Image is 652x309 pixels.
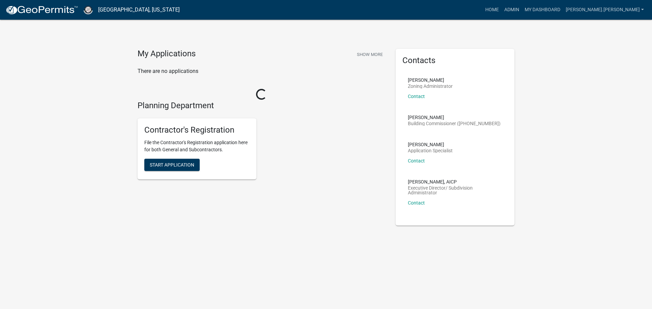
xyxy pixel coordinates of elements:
[408,158,425,163] a: Contact
[408,94,425,99] a: Contact
[138,49,196,59] h4: My Applications
[502,3,522,16] a: Admin
[98,4,180,16] a: [GEOGRAPHIC_DATA], [US_STATE]
[408,179,502,184] p: [PERSON_NAME], AICP
[144,139,250,153] p: File the Contractor's Registration application here for both General and Subcontractors.
[354,49,385,60] button: Show More
[408,186,502,195] p: Executive Director/ Subdivision Administrator
[408,78,453,82] p: [PERSON_NAME]
[408,121,501,126] p: Building Commissioner ([PHONE_NUMBER])
[563,3,647,16] a: [PERSON_NAME].[PERSON_NAME]
[402,56,508,65] h5: Contacts
[408,200,425,206] a: Contact
[408,115,501,120] p: [PERSON_NAME]
[144,159,200,171] button: Start Application
[522,3,563,16] a: My Dashboard
[150,162,194,168] span: Start Application
[408,148,453,153] p: Application Specialist
[483,3,502,16] a: Home
[138,67,385,75] p: There are no applications
[408,142,453,147] p: [PERSON_NAME]
[84,5,93,14] img: Cass County, Indiana
[138,101,385,111] h4: Planning Department
[408,84,453,89] p: Zoning Administrator
[144,125,250,135] h5: Contractor's Registration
